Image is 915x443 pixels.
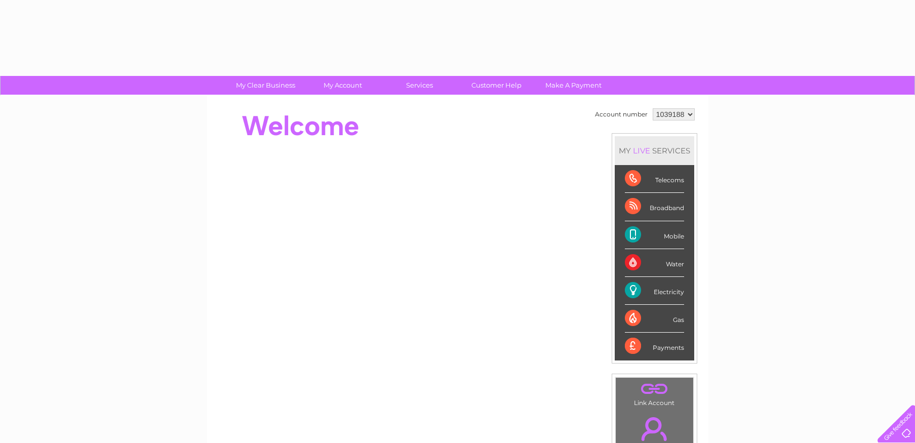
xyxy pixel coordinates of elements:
[378,76,461,95] a: Services
[532,76,615,95] a: Make A Payment
[455,76,538,95] a: Customer Help
[592,106,650,123] td: Account number
[301,76,384,95] a: My Account
[224,76,307,95] a: My Clear Business
[625,305,684,333] div: Gas
[625,221,684,249] div: Mobile
[625,165,684,193] div: Telecoms
[618,380,691,398] a: .
[631,146,652,155] div: LIVE
[625,193,684,221] div: Broadband
[615,377,694,409] td: Link Account
[615,136,694,165] div: MY SERVICES
[625,249,684,277] div: Water
[625,277,684,305] div: Electricity
[625,333,684,360] div: Payments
